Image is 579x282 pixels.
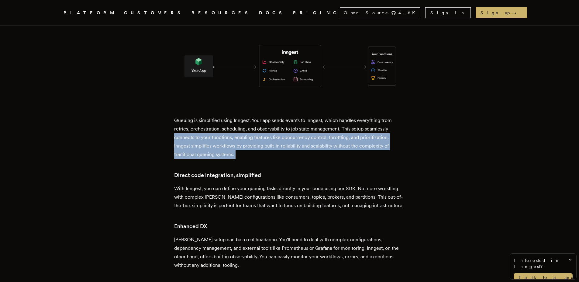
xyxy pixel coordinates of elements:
a: Sign up [476,7,527,18]
p: [PERSON_NAME] setup can be a real headache. You'll need to deal with complex configurations, depe... [174,235,405,270]
p: With Inngest, you can define your queuing tasks directly in your code using our SDK. No more wres... [174,184,405,210]
a: CUSTOMERS [124,9,184,17]
span: → [512,10,522,16]
img: A simplified system architecture using Inngest [174,26,405,106]
button: PLATFORM [64,9,117,17]
a: Sign In [425,7,471,18]
a: DOCS [259,9,286,17]
h3: Enhanced DX [174,222,405,231]
span: 4.8 K [398,10,419,16]
a: Talk to a product expert [514,273,573,282]
span: Open Source [344,10,389,16]
p: Queuing is simplified using Inngest. Your app sends events to Inngest, which handles everything f... [174,116,405,159]
button: RESOURCES [191,9,252,17]
span: Interested in Inngest? [514,257,573,270]
a: PRICING [293,9,340,17]
h3: Direct code integration, simplified [174,171,405,179]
